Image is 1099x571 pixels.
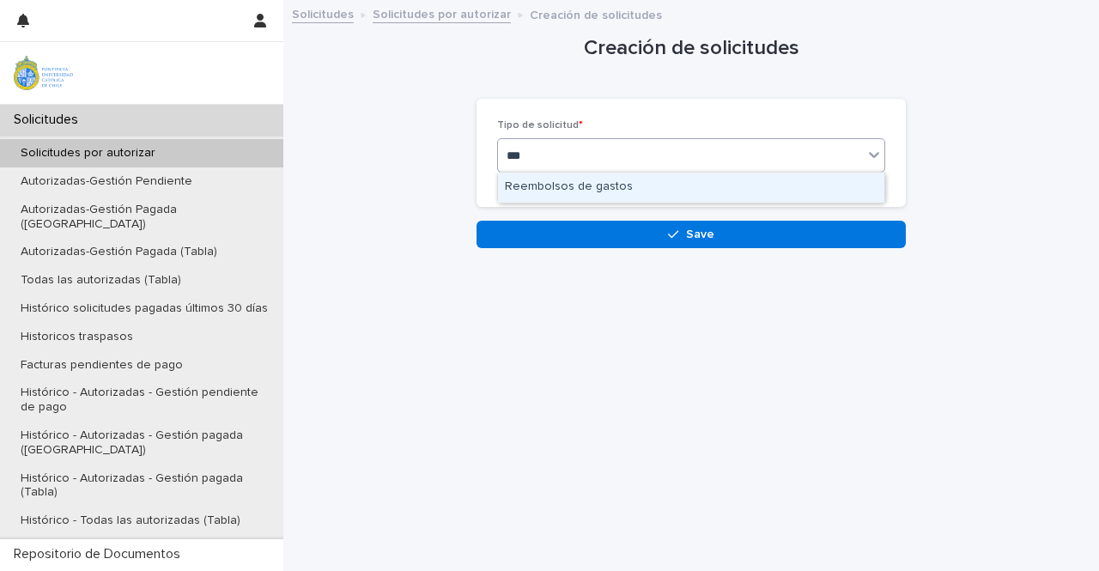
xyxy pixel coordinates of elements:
[7,112,92,128] p: Solicitudes
[497,120,583,131] span: Tipo de solicitud
[7,273,195,288] p: Todas las autorizadas (Tabla)
[7,386,283,415] p: Histórico - Autorizadas - Gestión pendiente de pago
[7,546,194,562] p: Repositorio de Documentos
[7,428,283,458] p: Histórico - Autorizadas - Gestión pagada ([GEOGRAPHIC_DATA])
[498,173,884,203] div: Reembolsos de gastos
[7,174,206,189] p: Autorizadas-Gestión Pendiente
[686,228,714,240] span: Save
[7,471,283,501] p: Histórico - Autorizadas - Gestión pagada (Tabla)
[7,203,283,232] p: Autorizadas-Gestión Pagada ([GEOGRAPHIC_DATA])
[7,245,231,259] p: Autorizadas-Gestión Pagada (Tabla)
[7,330,147,344] p: Historicos traspasos
[292,3,354,23] a: Solicitudes
[14,56,73,90] img: iqsleoUpQLaG7yz5l0jK
[477,221,906,248] button: Save
[7,358,197,373] p: Facturas pendientes de pago
[7,301,282,316] p: Histórico solicitudes pagadas últimos 30 días
[530,4,662,23] p: Creación de solicitudes
[477,36,906,61] h1: Creación de solicitudes
[373,3,511,23] a: Solicitudes por autorizar
[7,146,169,161] p: Solicitudes por autorizar
[7,513,254,528] p: Histórico - Todas las autorizadas (Tabla)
